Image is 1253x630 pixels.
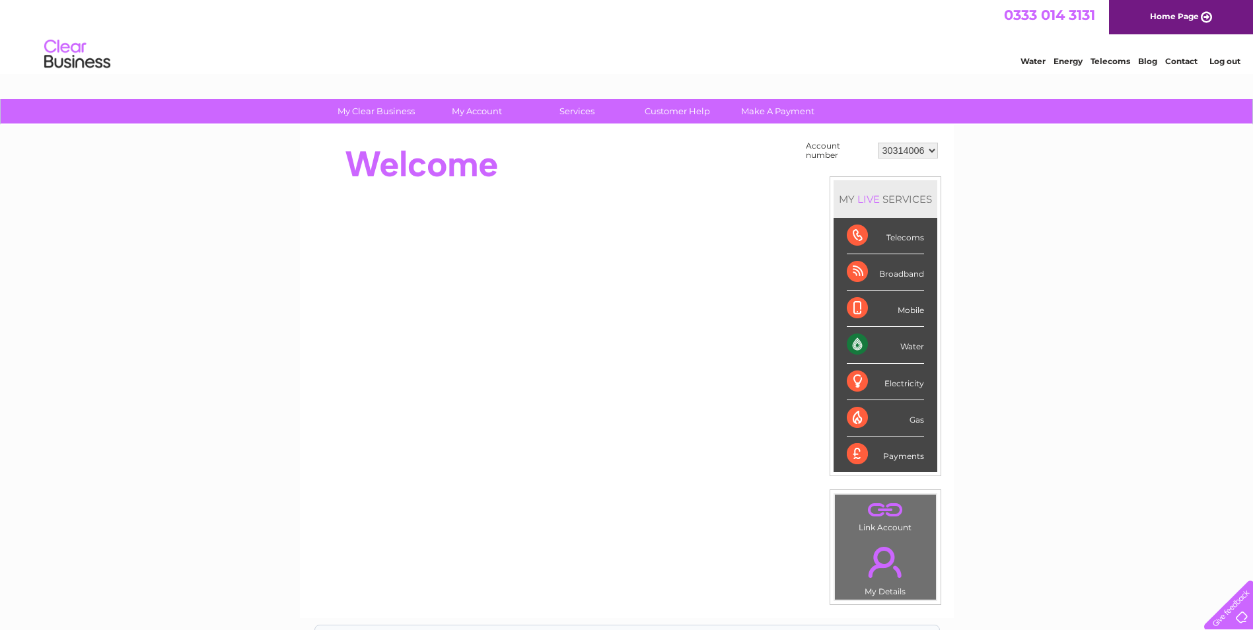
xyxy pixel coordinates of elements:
a: . [838,539,933,585]
div: Telecoms [847,218,924,254]
td: Link Account [834,494,937,536]
td: Account number [803,138,875,163]
a: My Clear Business [322,99,431,123]
a: Contact [1165,56,1198,66]
a: Telecoms [1091,56,1130,66]
a: Log out [1209,56,1240,66]
td: My Details [834,536,937,600]
div: Mobile [847,291,924,327]
img: logo.png [44,34,111,75]
a: 0333 014 3131 [1004,7,1095,23]
div: Broadband [847,254,924,291]
div: Water [847,327,924,363]
div: Clear Business is a trading name of Verastar Limited (registered in [GEOGRAPHIC_DATA] No. 3667643... [315,7,939,64]
a: Services [522,99,631,123]
div: Payments [847,437,924,472]
div: MY SERVICES [834,180,937,218]
a: Make A Payment [723,99,832,123]
a: Blog [1138,56,1157,66]
a: . [838,498,933,521]
a: Energy [1054,56,1083,66]
div: Gas [847,400,924,437]
div: Electricity [847,364,924,400]
a: My Account [422,99,531,123]
a: Customer Help [623,99,732,123]
a: Water [1020,56,1046,66]
div: LIVE [855,193,882,205]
